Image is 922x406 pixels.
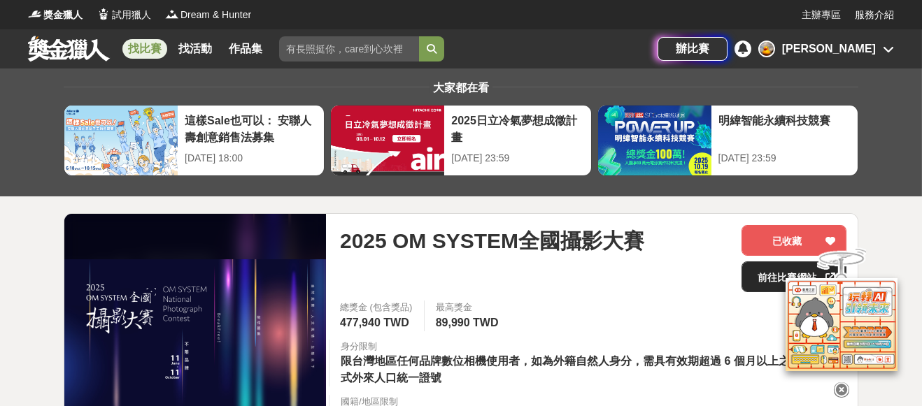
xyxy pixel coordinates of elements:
a: Logo獎金獵人 [28,8,83,22]
img: Logo [28,7,42,21]
div: 身分限制 [341,340,846,354]
span: 大家都在看 [430,82,492,94]
a: Logo試用獵人 [97,8,151,22]
a: 找活動 [173,39,218,59]
img: Logo [97,7,111,21]
a: LogoDream & Hunter [165,8,251,22]
span: 477,940 TWD [340,317,409,328]
span: 試用獵人 [112,8,151,22]
span: 2025 OM SYSTEM全國攝影大賽 [340,225,644,256]
div: 這樣Sale也可以： 安聯人壽創意銷售法募集 [185,113,317,144]
span: 獎金獵人 [43,8,83,22]
a: 前往比賽網站 [742,261,846,292]
div: 明緯智能永續科技競賽 [718,113,851,144]
a: 作品集 [223,39,268,59]
a: 2025日立冷氣夢想成徵計畫[DATE] 23:59 [330,105,591,176]
img: Logo [165,7,179,21]
div: [DATE] 23:59 [718,151,851,166]
div: 2025日立冷氣夢想成徵計畫 [451,113,583,144]
span: 限台灣地區任何品牌數位相機使用者，如為外籍自然人身分，需具有效期超過 6 個月以上之中華民國新式外來人口統一證號 [341,355,846,384]
span: Dream & Hunter [180,8,251,22]
a: 主辦專區 [802,8,841,22]
div: [DATE] 23:59 [451,151,583,166]
a: 這樣Sale也可以： 安聯人壽創意銷售法募集[DATE] 18:00 [64,105,325,176]
img: Avatar [760,42,774,56]
img: d2146d9a-e6f6-4337-9592-8cefde37ba6b.png [786,278,898,371]
a: 明緯智能永續科技競賽[DATE] 23:59 [597,105,858,176]
div: [PERSON_NAME] [782,41,876,57]
button: 已收藏 [742,225,846,256]
a: 辦比賽 [658,37,728,61]
span: 最高獎金 [436,300,502,314]
span: 總獎金 (包含獎品) [340,300,413,314]
a: 找比賽 [122,39,167,59]
input: 有長照挺你，care到心坎裡！青春出手，拍出照顧 影音徵件活動 [279,36,419,61]
span: 89,990 TWD [436,317,499,328]
a: 服務介紹 [855,8,894,22]
div: [DATE] 18:00 [185,151,317,166]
